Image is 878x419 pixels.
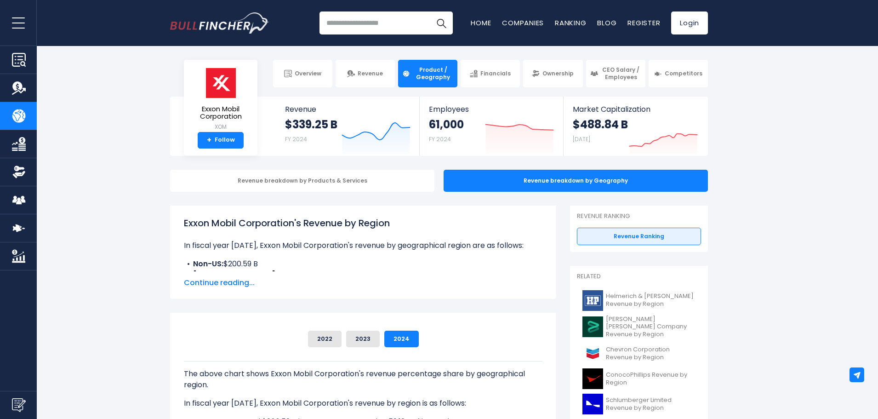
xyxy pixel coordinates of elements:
p: Revenue Ranking [577,212,701,220]
span: Product / Geography [413,66,453,80]
span: Competitors [665,70,702,77]
strong: + [207,136,211,144]
img: CVX logo [582,343,603,364]
a: Schlumberger Limited Revenue by Region [577,391,701,417]
p: In fiscal year [DATE], Exxon Mobil Corporation's revenue by region is as follows: [184,398,542,409]
a: Financials [461,60,520,87]
a: Home [471,18,491,28]
img: BKR logo [582,316,603,337]
a: Competitors [649,60,708,87]
img: HP logo [582,290,603,311]
span: Revenue [285,105,410,114]
button: Search [430,11,453,34]
a: Blog [597,18,616,28]
img: Bullfincher logo [170,12,269,34]
a: Revenue [336,60,395,87]
p: Related [577,273,701,281]
a: Register [627,18,660,28]
span: Helmerich & [PERSON_NAME] Revenue by Region [606,293,696,308]
img: Ownership [12,165,26,179]
a: Product / Geography [398,60,457,87]
span: Exxon Mobil Corporation [191,105,250,121]
a: Revenue Ranking [577,228,701,245]
span: Overview [295,70,321,77]
a: Employees 61,000 FY 2024 [420,97,563,156]
h1: Exxon Mobil Corporation's Revenue by Region [184,216,542,230]
strong: $339.25 B [285,117,337,132]
a: Exxon Mobil Corporation XOM [191,67,251,132]
a: Ranking [555,18,586,28]
a: CEO Salary / Employees [586,60,645,87]
a: Companies [502,18,544,28]
span: ConocoPhillips Revenue by Region [606,371,696,387]
span: Market Capitalization [573,105,698,114]
small: FY 2024 [429,135,451,143]
a: Market Capitalization $488.84 B [DATE] [564,97,707,156]
small: FY 2024 [285,135,307,143]
a: [PERSON_NAME] [PERSON_NAME] Company Revenue by Region [577,313,701,341]
div: Revenue breakdown by Products & Services [170,170,434,192]
strong: 61,000 [429,117,464,132]
a: Helmerich & [PERSON_NAME] Revenue by Region [577,288,701,313]
span: Ownership [542,70,574,77]
a: Ownership [523,60,582,87]
a: Login [671,11,708,34]
p: In fiscal year [DATE], Exxon Mobil Corporation's revenue by geographical region are as follows: [184,240,542,251]
span: Revenue [358,70,383,77]
li: $200.59 B [184,258,542,270]
a: +Follow [198,132,244,149]
small: [DATE] [573,135,590,143]
li: $138.66 B [184,270,542,281]
a: Revenue $339.25 B FY 2024 [276,97,420,156]
a: Go to homepage [170,12,269,34]
img: SLB logo [582,394,603,414]
a: Overview [273,60,332,87]
b: [GEOGRAPHIC_DATA]: [193,270,277,280]
span: Chevron Corporation Revenue by Region [606,346,696,362]
span: Schlumberger Limited Revenue by Region [606,396,696,412]
p: The above chart shows Exxon Mobil Corporation's revenue percentage share by geographical region. [184,368,542,390]
small: XOM [191,123,250,131]
button: 2024 [384,331,419,347]
div: Revenue breakdown by Geography [444,170,708,192]
span: [PERSON_NAME] [PERSON_NAME] Company Revenue by Region [606,316,696,339]
img: COP logo [582,368,603,389]
span: Employees [429,105,553,114]
button: 2023 [346,331,380,347]
a: Chevron Corporation Revenue by Region [577,341,701,366]
span: CEO Salary / Employees [601,66,641,80]
span: Financials [480,70,511,77]
b: Non-US: [193,258,223,269]
span: Continue reading... [184,277,542,288]
strong: $488.84 B [573,117,628,132]
button: 2022 [308,331,342,347]
a: ConocoPhillips Revenue by Region [577,366,701,391]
